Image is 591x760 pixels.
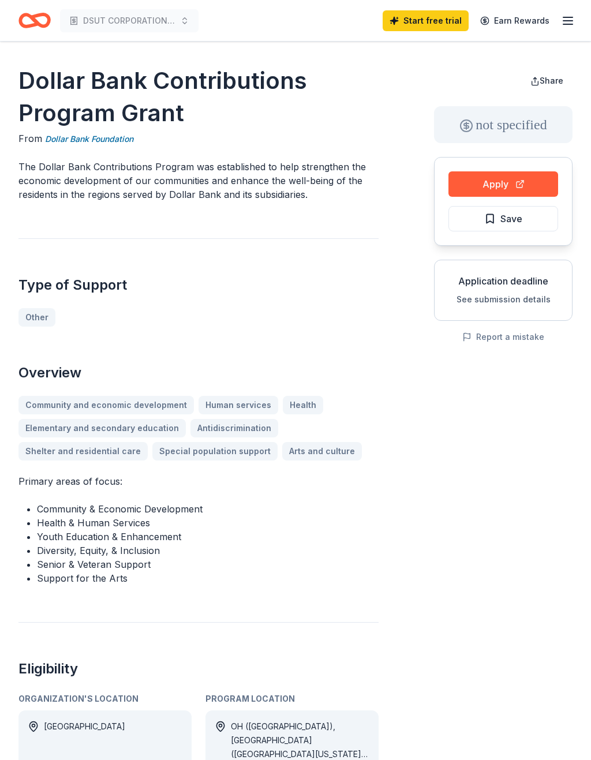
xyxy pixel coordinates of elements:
[18,132,379,146] div: From
[457,293,551,306] button: See submission details
[473,10,556,31] a: Earn Rewards
[462,330,544,344] button: Report a mistake
[521,69,573,92] button: Share
[60,9,199,32] button: DSUT CORPORATION ADVOCACY PROGRAM
[444,274,563,288] div: Application deadline
[37,516,379,530] li: Health & Human Services
[18,276,379,294] h2: Type of Support
[18,364,379,382] h2: Overview
[383,10,469,31] a: Start free trial
[18,660,379,678] h2: Eligibility
[18,308,55,327] a: Other
[448,206,558,231] button: Save
[83,14,175,28] span: DSUT CORPORATION ADVOCACY PROGRAM
[205,692,379,706] div: Program Location
[434,106,573,143] div: not specified
[37,557,379,571] li: Senior & Veteran Support
[448,171,558,197] button: Apply
[18,7,51,34] a: Home
[540,76,563,85] span: Share
[18,160,379,201] p: The Dollar Bank Contributions Program was established to help strengthen the economic development...
[45,132,133,146] a: Dollar Bank Foundation
[37,530,379,544] li: Youth Education & Enhancement
[500,211,522,226] span: Save
[37,544,379,557] li: Diversity, Equity, & Inclusion
[37,502,379,516] li: Community & Economic Development
[18,692,192,706] div: Organization's Location
[18,474,379,488] p: Primary areas of focus:
[18,65,379,129] h1: Dollar Bank Contributions Program Grant
[37,571,379,585] li: Support for the Arts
